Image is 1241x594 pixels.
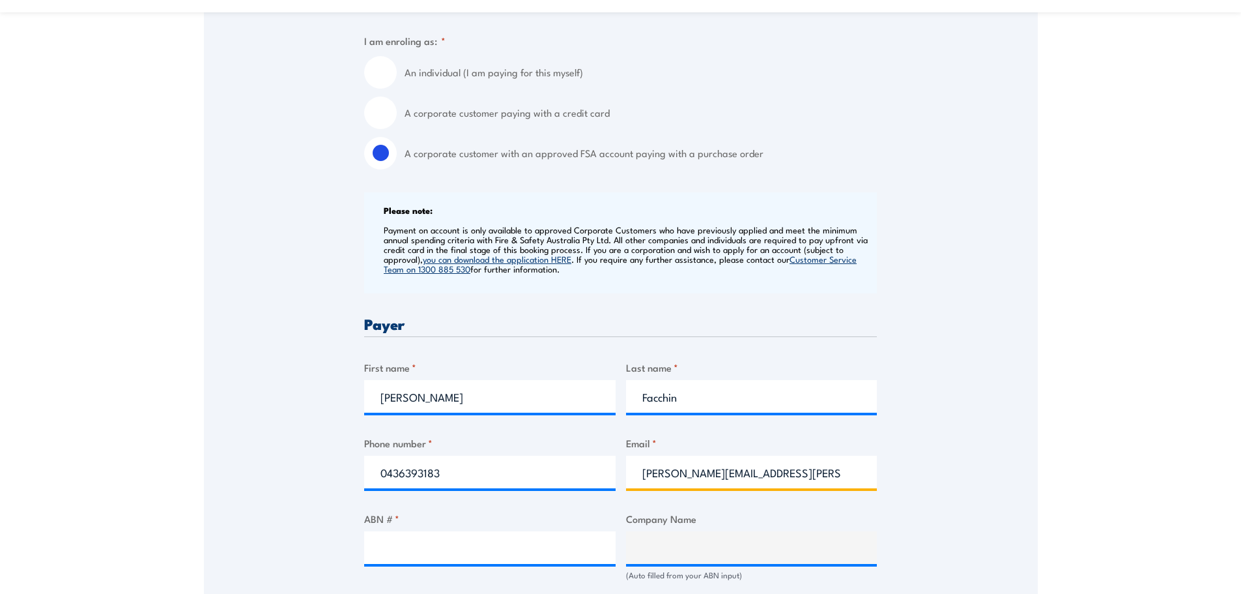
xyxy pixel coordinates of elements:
a: Customer Service Team on 1300 885 530 [384,253,857,275]
label: A corporate customer paying with a credit card [405,97,877,129]
label: An individual (I am paying for this myself) [405,56,877,89]
a: you can download the application HERE [423,253,571,265]
label: Last name [626,360,877,375]
label: A corporate customer with an approved FSA account paying with a purchase order [405,137,877,170]
p: Payment on account is only available to approved Corporate Customers who have previously applied ... [384,225,874,274]
label: Phone number [364,436,616,451]
h3: Payer [364,316,877,331]
div: (Auto filled from your ABN input) [626,569,877,582]
label: First name [364,360,616,375]
label: Company Name [626,511,877,526]
label: ABN # [364,511,616,526]
legend: I am enroling as: [364,33,446,48]
label: Email [626,436,877,451]
b: Please note: [384,203,433,216]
